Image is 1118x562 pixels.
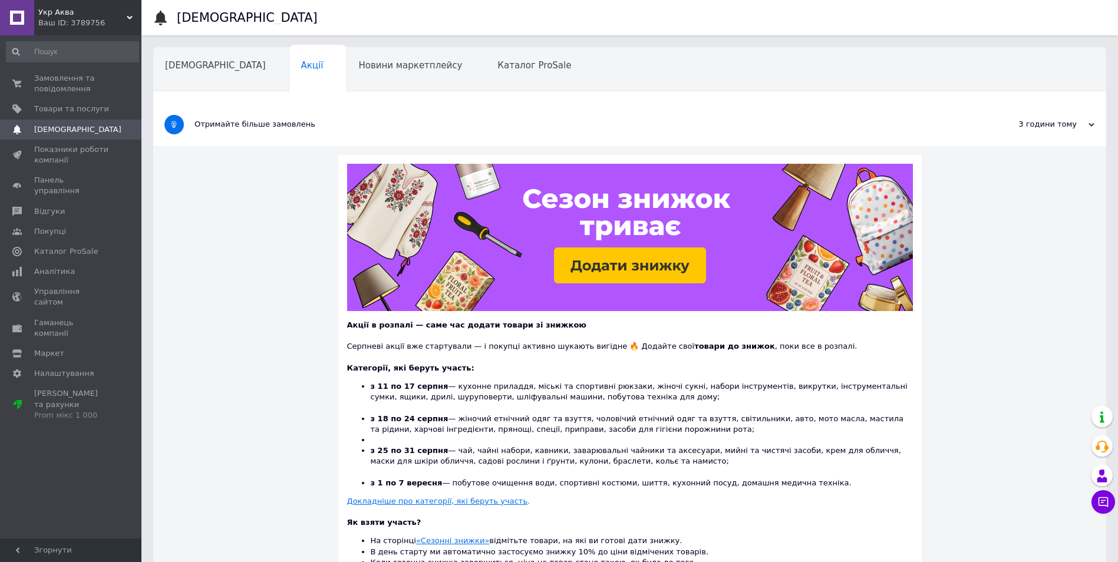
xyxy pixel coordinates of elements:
li: — жіночий етнічний одяг та взуття, чоловічий етнічний одяг та взуття, світильники, авто, мото мас... [371,414,913,435]
div: Ваш ID: 3789756 [38,18,141,28]
li: — чай, чайні набори, кавники, заварювальні чайники та аксесуари, мийні та чистячі засоби, крем дл... [371,445,913,478]
span: [PERSON_NAME] та рахунки [34,388,109,421]
a: Докладніше про категорії, які беруть участь. [347,497,530,505]
b: Категорії, які беруть участь: [347,363,474,372]
span: Каталог ProSale [34,246,98,257]
span: Управління сайтом [34,286,109,308]
li: — побутове очищення води, спортивні костюми, шиття, кухонний посуд, домашня медична техніка. [371,478,913,488]
span: Налаштування [34,368,94,379]
h1: [DEMOGRAPHIC_DATA] [177,11,318,25]
b: Як взяти участь? [347,518,421,527]
span: Замовлення та повідомлення [34,73,109,94]
li: — кухонне приладдя, міські та спортивні рюкзаки, жіночі сукні, набори інструментів, викрутки, інс... [371,381,913,414]
div: Prom мікс 1 000 [34,410,109,421]
b: товари до знижок [694,342,775,351]
span: Відгуки [34,206,65,217]
u: Докладніше про категорії, які беруть участь [347,497,528,505]
span: Укр Аква [38,7,127,18]
span: Аналітика [34,266,75,277]
b: з 1 по 7 вересня [371,478,443,487]
span: [DEMOGRAPHIC_DATA] [165,60,266,71]
input: Пошук [6,41,139,62]
b: з 18 по 24 серпня [371,414,448,423]
span: Товари та послуги [34,104,109,114]
b: з 11 по 17 серпня [371,382,448,391]
span: Показники роботи компанії [34,144,109,166]
span: Каталог ProSale [497,60,571,71]
span: Новини маркетплейсу [358,60,462,71]
div: 3 години тому [977,119,1094,130]
button: Чат з покупцем [1091,490,1115,514]
span: Акції [301,60,324,71]
div: Отримайте більше замовлень [194,119,977,130]
span: [DEMOGRAPHIC_DATA] [34,124,121,135]
b: з 25 по 31 серпня [371,446,448,455]
b: Акції в розпалі — саме час додати товари зі знижкою [347,320,586,329]
span: Маркет [34,348,64,359]
a: «Сезонні знижки» [416,536,489,545]
span: Покупці [34,226,66,237]
li: В день старту ми автоматично застосуємо знижку 10% до ціни відмічених товарів. [371,547,913,557]
div: Серпневі акції вже стартували — і покупці активно шукають вигідне 🔥 Додайте свої , поки все в роз... [347,330,913,352]
span: Панель управління [34,175,109,196]
span: Гаманець компанії [34,318,109,339]
li: На сторінці відмітьте товари, на які ви готові дати знижку. [371,535,913,546]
